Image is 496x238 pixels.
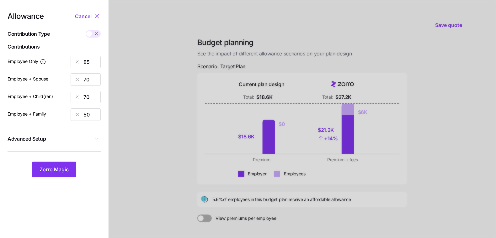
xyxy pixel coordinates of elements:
span: Allowance [8,13,44,20]
label: Employee + Spouse [8,75,48,82]
button: Zorro Magic [32,162,76,177]
button: Advanced Setup [8,131,101,147]
span: Contribution Type [8,30,50,38]
button: Cancel [75,13,93,20]
span: Zorro Magic [40,166,69,173]
span: Contributions [8,43,101,51]
label: Employee + Family [8,111,46,117]
label: Employee + Child(ren) [8,93,53,100]
span: Advanced Setup [8,135,46,143]
label: Employee Only [8,58,46,65]
span: Cancel [75,13,92,20]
